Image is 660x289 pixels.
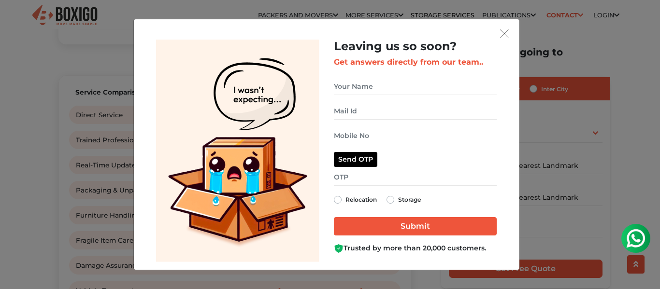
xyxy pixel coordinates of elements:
[334,57,497,67] h3: Get answers directly from our team..
[334,78,497,95] input: Your Name
[334,243,497,253] div: Trusted by more than 20,000 customers.
[334,127,497,144] input: Mobile No
[334,40,497,54] h2: Leaving us so soon?
[398,194,421,206] label: Storage
[500,29,509,38] img: exit
[156,40,319,262] img: Lead Welcome Image
[334,244,344,253] img: Boxigo Customer Shield
[345,194,377,206] label: Relocation
[334,217,497,235] input: Submit
[334,169,497,186] input: OTP
[334,103,497,120] input: Mail Id
[10,10,29,29] img: whatsapp-icon.svg
[334,152,377,167] button: Send OTP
